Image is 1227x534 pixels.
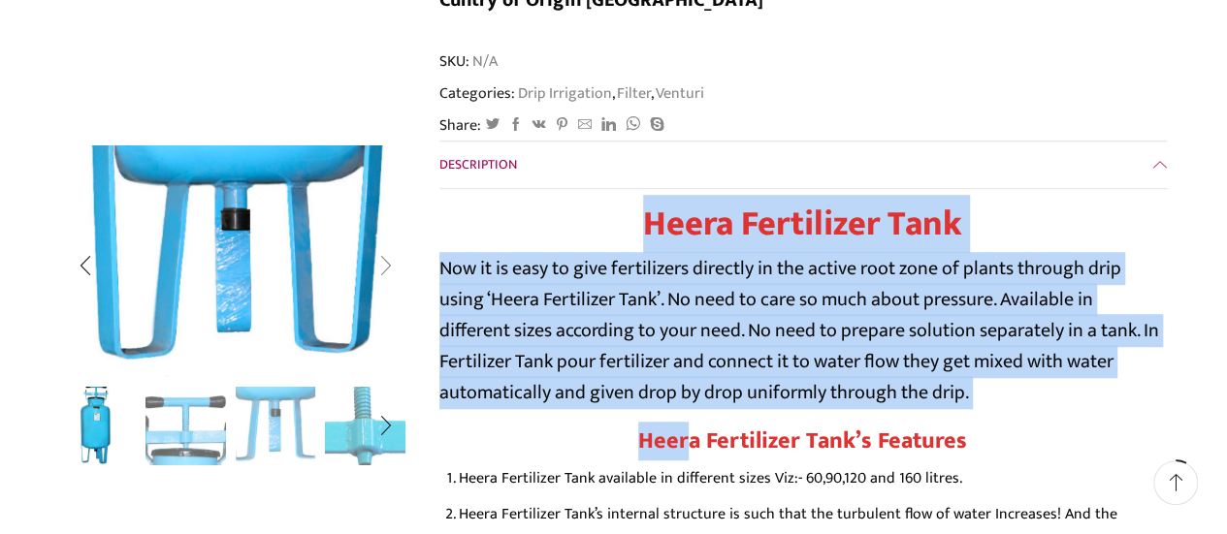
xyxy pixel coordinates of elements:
img: Heera Fertilizer Tank [56,384,137,464]
span: Categories: , , [439,82,704,105]
a: Filter [615,80,651,106]
h2: Heera Fertilizer Tank’s Features [439,427,1167,455]
div: Previous slide [61,242,110,291]
div: Next slide [361,402,409,451]
span: SKU: [439,50,1167,73]
span: Description [439,153,517,175]
p: Now it is easy to give fertilizers directly in the active root zone of plants through drip using ... [439,253,1167,408]
a: Drip Irrigation [515,80,612,106]
a: Fertilizer Tank 02 [145,387,226,467]
a: Venturi [654,80,704,106]
span: N/A [469,50,498,73]
li: 3 / 5 [236,387,316,464]
span: Share: [439,114,481,137]
li: Heera Fertilizer Tank available in different sizes Viz:- 60,90,120 and 160 litres. [459,464,1167,492]
li: 4 / 5 [325,387,405,464]
li: 2 / 5 [145,387,226,464]
a: Description [439,141,1167,188]
div: Next slide [361,242,409,291]
a: Fertilizer Tank 03 [236,387,316,467]
a: Fertilizer Tank 04 [325,387,405,467]
div: 3 / 5 [61,145,410,377]
li: 1 / 5 [56,387,137,464]
h1: Heera Fertilizer Tank [439,204,1167,245]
